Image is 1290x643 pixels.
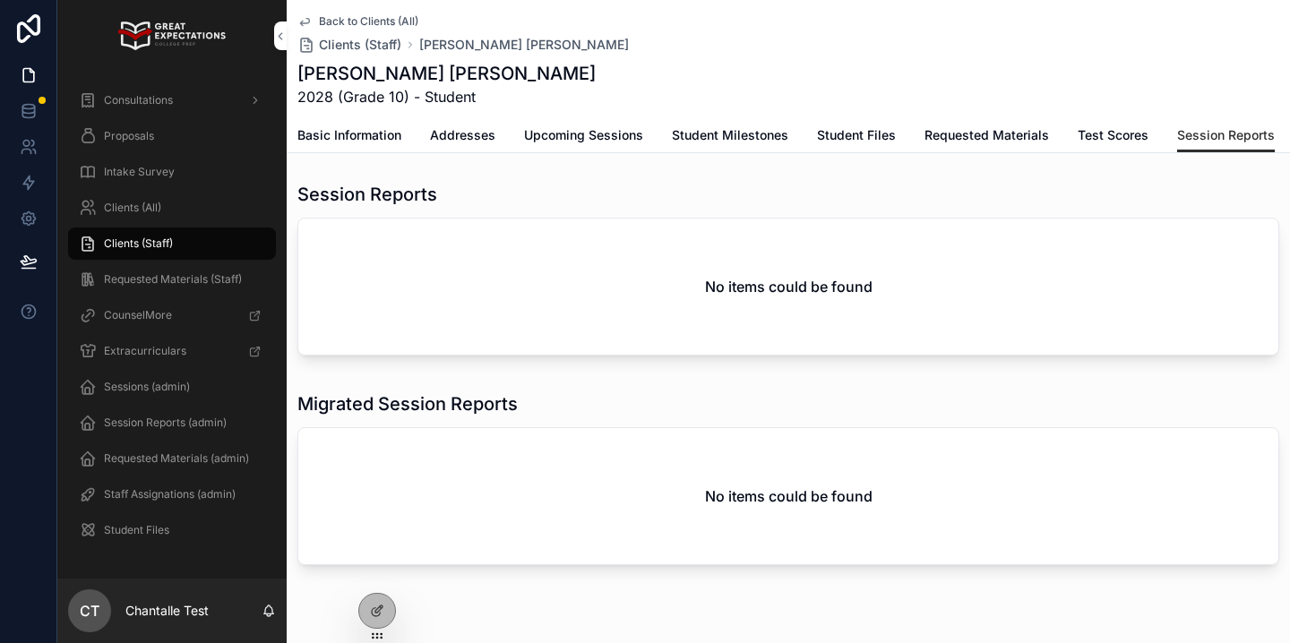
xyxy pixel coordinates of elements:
[68,335,276,367] a: Extracurriculars
[924,126,1049,144] span: Requested Materials
[1177,119,1275,153] a: Session Reports
[924,119,1049,155] a: Requested Materials
[430,126,495,144] span: Addresses
[68,442,276,475] a: Requested Materials (admin)
[524,126,643,144] span: Upcoming Sessions
[104,380,190,394] span: Sessions (admin)
[419,36,629,54] a: [PERSON_NAME] [PERSON_NAME]
[104,129,154,143] span: Proposals
[1177,126,1275,144] span: Session Reports
[104,416,227,430] span: Session Reports (admin)
[68,192,276,224] a: Clients (All)
[104,236,173,251] span: Clients (Staff)
[297,61,596,86] h1: [PERSON_NAME] [PERSON_NAME]
[672,126,788,144] span: Student Milestones
[705,276,873,297] h2: No items could be found
[68,478,276,510] a: Staff Assignations (admin)
[817,126,896,144] span: Student Files
[104,272,242,287] span: Requested Materials (Staff)
[297,14,418,29] a: Back to Clients (All)
[705,485,873,507] h2: No items could be found
[104,308,172,322] span: CounselMore
[104,93,173,107] span: Consultations
[319,36,401,54] span: Clients (Staff)
[104,201,161,215] span: Clients (All)
[297,391,518,416] h1: Migrated Session Reports
[672,119,788,155] a: Student Milestones
[68,227,276,260] a: Clients (Staff)
[319,14,418,29] span: Back to Clients (All)
[1078,119,1148,155] a: Test Scores
[125,602,209,620] p: Chantalle Test
[68,514,276,546] a: Student Files
[297,86,596,107] span: 2028 (Grade 10) - Student
[68,156,276,188] a: Intake Survey
[68,120,276,152] a: Proposals
[104,165,175,179] span: Intake Survey
[57,72,287,570] div: scrollable content
[80,600,99,622] span: CT
[104,523,169,537] span: Student Files
[1078,126,1148,144] span: Test Scores
[68,263,276,296] a: Requested Materials (Staff)
[104,487,236,502] span: Staff Assignations (admin)
[68,84,276,116] a: Consultations
[68,371,276,403] a: Sessions (admin)
[817,119,896,155] a: Student Files
[430,119,495,155] a: Addresses
[297,36,401,54] a: Clients (Staff)
[68,299,276,331] a: CounselMore
[297,119,401,155] a: Basic Information
[104,344,186,358] span: Extracurriculars
[524,119,643,155] a: Upcoming Sessions
[297,126,401,144] span: Basic Information
[118,21,225,50] img: App logo
[104,451,249,466] span: Requested Materials (admin)
[297,182,437,207] h1: Session Reports
[68,407,276,439] a: Session Reports (admin)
